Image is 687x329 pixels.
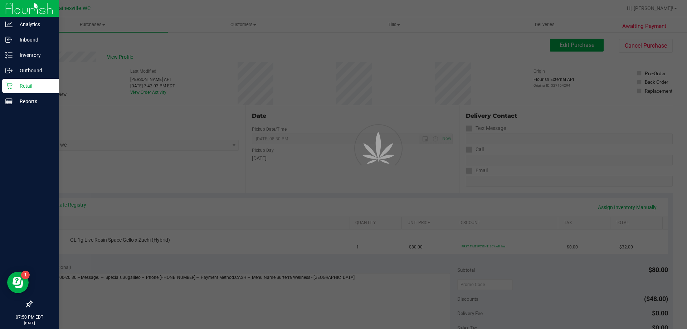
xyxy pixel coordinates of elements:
[5,67,13,74] inline-svg: Outbound
[5,82,13,89] inline-svg: Retail
[5,98,13,105] inline-svg: Reports
[13,20,55,29] p: Analytics
[5,52,13,59] inline-svg: Inventory
[13,51,55,59] p: Inventory
[13,35,55,44] p: Inbound
[13,66,55,75] p: Outbound
[5,36,13,43] inline-svg: Inbound
[13,82,55,90] p: Retail
[3,314,55,320] p: 07:50 PM EDT
[3,320,55,326] p: [DATE]
[13,97,55,106] p: Reports
[7,272,29,293] iframe: Resource center
[5,21,13,28] inline-svg: Analytics
[21,271,30,279] iframe: Resource center unread badge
